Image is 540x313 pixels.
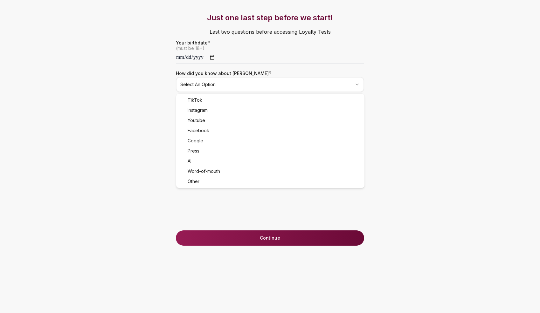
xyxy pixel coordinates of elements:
[188,148,199,154] span: Press
[188,107,208,113] span: Instagram
[188,138,203,144] span: Google
[188,178,199,185] span: Other
[188,117,205,124] span: Youtube
[188,97,202,103] span: TikTok
[188,158,191,164] span: AI
[188,127,209,134] span: Facebook
[188,168,220,174] span: Word-of-mouth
